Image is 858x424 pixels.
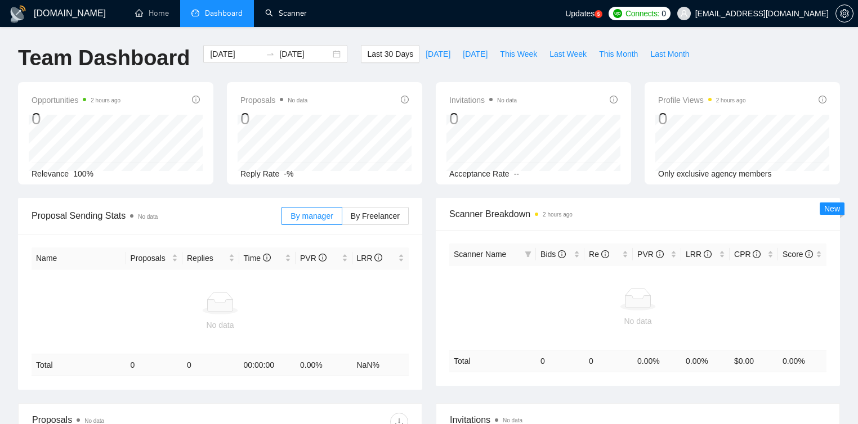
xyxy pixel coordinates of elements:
[192,96,200,103] span: info-circle
[9,5,27,23] img: logo
[500,48,537,60] span: This Week
[778,350,826,372] td: 0.00 %
[32,108,120,129] div: 0
[266,49,275,58] span: swap-right
[650,48,689,60] span: Last Month
[240,93,307,107] span: Proposals
[549,48,587,60] span: Last Week
[210,48,261,60] input: Start date
[182,354,239,376] td: 0
[266,49,275,58] span: to
[716,97,746,103] time: 2 hours ago
[352,354,409,376] td: NaN %
[449,350,536,372] td: Total
[599,48,638,60] span: This Month
[644,45,695,63] button: Last Month
[656,250,664,258] span: info-circle
[449,93,517,107] span: Invitations
[805,250,813,258] span: info-circle
[374,254,382,261] span: info-circle
[284,169,293,178] span: -%
[625,7,659,20] span: Connects:
[32,247,126,269] th: Name
[662,7,666,20] span: 0
[131,252,170,264] span: Proposals
[494,45,543,63] button: This Week
[836,9,853,18] span: setting
[367,48,413,60] span: Last 30 Days
[291,211,333,220] span: By manager
[73,169,93,178] span: 100%
[680,10,688,17] span: user
[351,211,400,220] span: By Freelancer
[597,12,600,17] text: 5
[240,169,279,178] span: Reply Rate
[601,250,609,258] span: info-circle
[205,8,243,18] span: Dashboard
[32,209,281,223] span: Proposal Sending Stats
[584,350,633,372] td: 0
[658,108,746,129] div: 0
[126,247,183,269] th: Proposals
[182,247,239,269] th: Replies
[126,354,183,376] td: 0
[835,4,853,22] button: setting
[463,48,488,60] span: [DATE]
[265,8,307,18] a: searchScanner
[454,250,506,259] span: Scanner Name
[820,386,847,413] iframe: Intercom live chat
[497,97,517,103] span: No data
[536,350,584,372] td: 0
[361,45,419,63] button: Last 30 Days
[835,9,853,18] a: setting
[263,254,271,261] span: info-circle
[565,9,595,18] span: Updates
[595,10,602,18] a: 5
[32,169,69,178] span: Relevance
[296,354,352,376] td: 0.00 %
[783,250,813,259] span: Score
[187,252,226,264] span: Replies
[138,214,158,220] span: No data
[734,250,761,259] span: CPR
[525,251,531,258] span: filter
[357,254,383,263] span: LRR
[503,417,522,423] span: No data
[613,9,622,18] img: upwork-logo.png
[753,250,761,258] span: info-circle
[32,93,120,107] span: Opportunities
[449,169,510,178] span: Acceptance Rate
[426,48,450,60] span: [DATE]
[244,254,271,263] span: Time
[819,96,826,103] span: info-circle
[191,9,199,17] span: dashboard
[514,169,519,178] span: --
[593,45,644,63] button: This Month
[658,93,746,107] span: Profile Views
[32,354,126,376] td: Total
[319,254,327,261] span: info-circle
[543,45,593,63] button: Last Week
[454,315,822,327] div: No data
[239,354,296,376] td: 00:00:00
[135,8,169,18] a: homeHome
[540,250,566,259] span: Bids
[240,108,307,129] div: 0
[36,319,404,331] div: No data
[637,250,664,259] span: PVR
[589,250,609,259] span: Re
[449,108,517,129] div: 0
[84,418,104,424] span: No data
[658,169,772,178] span: Only exclusive agency members
[449,207,826,221] span: Scanner Breakdown
[543,211,573,218] time: 2 hours ago
[633,350,681,372] td: 0.00 %
[279,48,330,60] input: End date
[558,250,566,258] span: info-circle
[18,45,190,71] h1: Team Dashboard
[288,97,307,103] span: No data
[401,96,409,103] span: info-circle
[610,96,618,103] span: info-circle
[419,45,457,63] button: [DATE]
[686,250,712,259] span: LRR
